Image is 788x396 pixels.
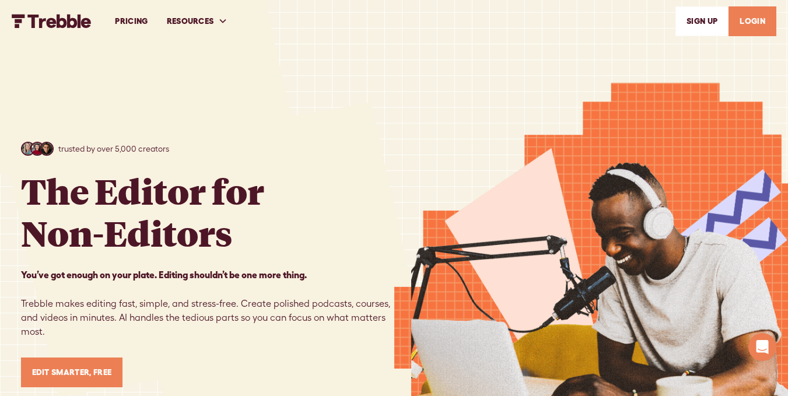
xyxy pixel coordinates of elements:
a: SIGn UP [675,6,729,36]
a: LOGIN [729,6,776,36]
p: trusted by over 5,000 creators [58,143,169,155]
div: Open Intercom Messenger [748,333,776,361]
a: PRICING [106,1,157,41]
strong: You’ve got enough on your plate. Editing shouldn’t be one more thing. ‍ [21,269,307,280]
a: home [12,14,92,28]
div: RESOURCES [157,1,237,41]
p: Trebble makes editing fast, simple, and stress-free. Create polished podcasts, courses, and video... [21,268,394,339]
h1: The Editor for Non-Editors [21,170,264,254]
img: Trebble FM Logo [12,14,92,28]
div: RESOURCES [167,15,214,27]
a: Edit Smarter, Free [21,358,123,387]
